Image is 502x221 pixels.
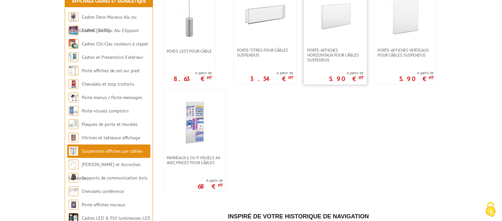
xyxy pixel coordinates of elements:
a: Porte-menus / Porte-messages [82,94,142,100]
sup: HT [359,75,363,80]
p: 5.90 € [399,77,434,81]
a: [PERSON_NAME] et Accroches tableaux [69,161,141,181]
a: Porte-affiches muraux [82,202,125,208]
img: Chevalets conférence [69,186,78,196]
img: Chevalets et stop trottoirs [69,79,78,89]
a: Porte-titres pour câbles suspendus [234,48,296,58]
sup: HT [207,75,212,80]
a: Porte-affiches de sol sur pied [82,68,139,74]
p: 3.54 € [250,77,293,81]
img: Cimaises et Accroches tableaux [69,160,78,169]
button: Cookies (fenêtre modale) [479,199,502,221]
img: Suspension affiches par câbles [69,146,78,156]
img: Porte-menus / Porte-messages [69,93,78,102]
p: 8.63 € [174,77,212,81]
span: Porte-affiches verticaux pour câbles suspendus [377,48,434,58]
p: 68 € [198,184,223,188]
span: A partir de [198,178,223,183]
span: Panneaux 6 ou 9 visuels A4 avec pinces pour câbles [167,155,223,165]
p: 5.90 € [329,77,363,81]
sup: HT [429,75,434,80]
span: A partir de [174,70,212,76]
img: Cadres et Présentoirs Extérieur [69,52,78,62]
img: Plaques de porte et murales [69,119,78,129]
img: Cookies (fenêtre modale) [482,201,499,218]
a: Porte-affiches horizontaux pour câbles suspendus [304,48,367,62]
a: Panneaux 6 ou 9 visuels A4 avec pinces pour câbles [163,155,226,165]
img: Cadres Deco Muraux Alu ou Bois [69,12,78,22]
a: Supports de communication bois [82,175,147,181]
img: Porte-affiches muraux [69,200,78,210]
span: Poids-lest pour câble [167,49,212,54]
img: Porte-affiches de sol sur pied [69,66,78,76]
a: Cadres Clic-Clac couleurs à clapet [82,41,148,47]
a: Chevalets conférence [82,188,124,194]
a: Plaques de porte et murales [82,121,138,127]
sup: HT [288,75,293,80]
span: A partir de [329,70,363,76]
a: Porte-affiches verticaux pour câbles suspendus [374,48,437,58]
sup: HT [218,182,223,188]
span: A partir de [399,70,434,76]
span: A partir de [250,70,293,76]
img: Porte-visuels comptoirs [69,106,78,116]
span: Porte-titres pour câbles suspendus [237,48,293,58]
img: Panneaux 6 ou 9 visuels A4 avec pinces pour câbles [172,100,218,145]
a: Vitrines et tableaux affichage [82,135,140,141]
img: Cadres Clic-Clac couleurs à clapet [69,39,78,49]
a: Poids-lest pour câble [163,49,215,54]
a: Cadres et Présentoirs Extérieur [82,54,143,60]
a: Chevalets et stop trottoirs [82,81,134,87]
a: Suspension affiches par câbles [82,148,142,154]
span: Inspiré de votre historique de navigation [228,213,369,220]
span: Porte-affiches horizontaux pour câbles suspendus [307,48,363,62]
a: Cadres LED & PLV lumineuses LED [82,215,150,221]
a: Porte-visuels comptoirs [82,108,129,114]
a: Cadres Clic-Clac Alu Clippant [82,27,139,33]
a: Cadres Deco Muraux Alu ou [GEOGRAPHIC_DATA] [69,14,137,33]
img: Vitrines et tableaux affichage [69,133,78,143]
